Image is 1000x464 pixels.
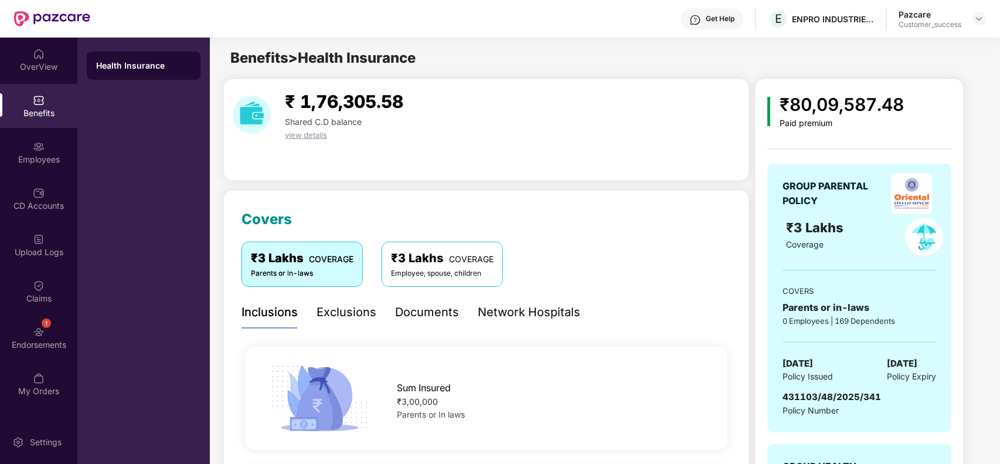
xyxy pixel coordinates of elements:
[783,315,936,327] div: 0 Employees | 169 Dependents
[783,370,833,383] span: Policy Issued
[767,97,770,126] img: icon
[783,179,885,208] div: GROUP PARENTAL POLICY
[689,14,701,26] img: svg+xml;base64,PHN2ZyBpZD0iSGVscC0zMngzMiIgeG1sbnM9Imh0dHA6Ly93d3cudzMub3JnLzIwMDAvc3ZnIiB3aWR0aD...
[397,395,706,408] div: ₹3,00,000
[974,14,984,23] img: svg+xml;base64,PHN2ZyBpZD0iRHJvcGRvd24tMzJ4MzIiIHhtbG5zPSJodHRwOi8vd3d3LnczLm9yZy8yMDAwL3N2ZyIgd2...
[33,280,45,292] img: svg+xml;base64,PHN2ZyBpZD0iQ2xhaW0iIHhtbG5zPSJodHRwOi8vd3d3LnczLm9yZy8yMDAwL3N2ZyIgd2lkdGg9IjIwIi...
[775,12,782,26] span: E
[33,48,45,60] img: svg+xml;base64,PHN2ZyBpZD0iSG9tZSIgeG1sbnM9Imh0dHA6Ly93d3cudzMub3JnLzIwMDAvc3ZnIiB3aWR0aD0iMjAiIG...
[891,173,932,214] img: insurerLogo
[706,14,734,23] div: Get Help
[887,370,936,383] span: Policy Expiry
[285,117,362,127] span: Shared C.D balance
[14,11,90,26] img: New Pazcare Logo
[783,300,936,315] div: Parents or in-laws
[449,254,494,264] span: COVERAGE
[33,233,45,245] img: svg+xml;base64,PHN2ZyBpZD0iVXBsb2FkX0xvZ3MiIGRhdGEtbmFtZT0iVXBsb2FkIExvZ3MiIHhtbG5zPSJodHRwOi8vd3...
[242,211,292,228] span: Covers
[899,9,961,20] div: Pazcare
[309,254,353,264] span: COVERAGE
[786,220,847,235] span: ₹3 Lakhs
[792,13,874,25] div: ENPRO INDUSTRIES PVT LTD
[267,361,372,435] img: icon
[905,218,943,256] img: policyIcon
[230,49,416,66] span: Benefits > Health Insurance
[397,381,451,395] span: Sum Insured
[33,372,45,384] img: svg+xml;base64,PHN2ZyBpZD0iTXlfT3JkZXJzIiBkYXRhLW5hbWU9Ik15IE9yZGVycyIgeG1sbnM9Imh0dHA6Ly93d3cudz...
[96,60,191,72] div: Health Insurance
[42,319,51,328] div: 1
[251,268,353,279] div: Parents or in-laws
[780,118,904,128] div: Paid premium
[33,141,45,153] img: svg+xml;base64,PHN2ZyBpZD0iRW1wbG95ZWVzIiB4bWxucz0iaHR0cDovL3d3dy53My5vcmcvMjAwMC9zdmciIHdpZHRoPS...
[391,249,494,267] div: ₹3 Lakhs
[33,187,45,199] img: svg+xml;base64,PHN2ZyBpZD0iQ0RfQWNjb3VudHMiIGRhdGEtbmFtZT0iQ0QgQWNjb3VudHMiIHhtbG5zPSJodHRwOi8vd3...
[33,94,45,106] img: svg+xml;base64,PHN2ZyBpZD0iQmVuZWZpdHMiIHhtbG5zPSJodHRwOi8vd3d3LnczLm9yZy8yMDAwL3N2ZyIgd2lkdGg9Ij...
[887,357,917,371] span: [DATE]
[391,268,494,279] div: Employee, spouse, children
[317,303,376,321] div: Exclusions
[397,409,465,419] span: Parents or In laws
[33,419,45,431] img: svg+xml;base64,PHN2ZyBpZD0iVXBkYXRlZCIgeG1sbnM9Imh0dHA6Ly93d3cudzMub3JnLzIwMDAvc3ZnIiB3aWR0aD0iMj...
[12,436,24,448] img: svg+xml;base64,PHN2ZyBpZD0iU2V0dGluZy0yMHgyMCIgeG1sbnM9Imh0dHA6Ly93d3cudzMub3JnLzIwMDAvc3ZnIiB3aW...
[786,239,824,249] span: Coverage
[33,326,45,338] img: svg+xml;base64,PHN2ZyBpZD0iRW5kb3JzZW1lbnRzIiB4bWxucz0iaHR0cDovL3d3dy53My5vcmcvMjAwMC9zdmciIHdpZH...
[783,285,936,297] div: COVERS
[783,391,881,402] span: 431103/48/2025/341
[780,91,904,118] div: ₹80,09,587.48
[251,249,353,267] div: ₹3 Lakhs
[26,436,65,448] div: Settings
[285,130,327,140] span: view details
[242,303,298,321] div: Inclusions
[285,91,403,112] span: ₹ 1,76,305.58
[478,303,580,321] div: Network Hospitals
[233,96,271,134] img: download
[783,357,813,371] span: [DATE]
[783,405,839,415] span: Policy Number
[899,20,961,29] div: Customer_success
[395,303,459,321] div: Documents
